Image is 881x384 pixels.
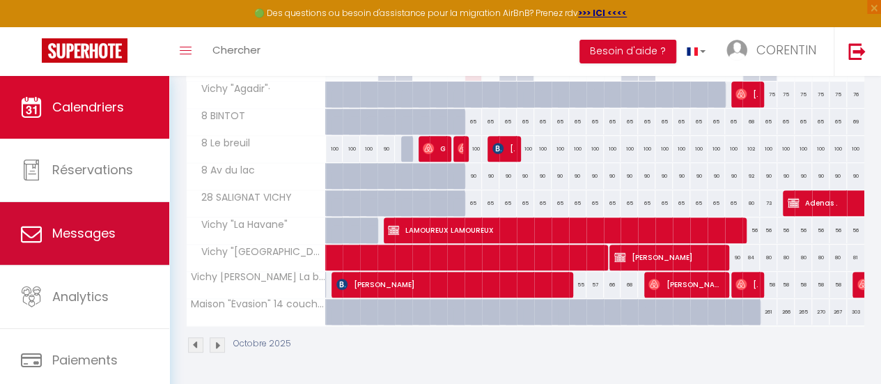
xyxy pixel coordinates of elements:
[552,163,569,189] div: 90
[552,109,569,135] div: 65
[604,109,621,135] div: 65
[586,190,604,216] div: 65
[614,244,720,270] span: [PERSON_NAME]
[499,163,517,189] div: 90
[517,109,534,135] div: 65
[189,299,328,309] span: Maison "Évasion" 14 couchages Vichy
[812,272,829,298] div: 58
[795,109,812,135] div: 65
[492,135,515,162] span: [PERSON_NAME]
[777,163,795,189] div: 90
[726,40,747,61] img: ...
[795,82,812,107] div: 75
[578,7,627,19] a: >>> ICI <<<<
[534,190,552,216] div: 65
[534,109,552,135] div: 65
[742,190,760,216] div: 80
[388,217,728,243] span: LAMOUREUX LAMOUREUX
[708,190,725,216] div: 65
[621,190,638,216] div: 65
[336,271,559,298] span: [PERSON_NAME]
[848,43,866,60] img: logout
[648,271,721,298] span: [PERSON_NAME]
[621,136,638,162] div: 100
[586,136,604,162] div: 100
[465,190,482,216] div: 65
[708,109,725,135] div: 65
[534,163,552,189] div: 90
[604,272,621,298] div: 66
[777,82,795,107] div: 75
[742,109,760,135] div: 68
[202,27,271,76] a: Chercher
[829,82,847,107] div: 75
[482,190,499,216] div: 65
[52,224,116,242] span: Messages
[690,190,708,216] div: 65
[482,109,499,135] div: 65
[735,271,758,298] span: [PERSON_NAME]
[326,136,343,162] div: 100
[673,136,690,162] div: 100
[760,163,777,189] div: 90
[760,82,777,107] div: 75
[569,163,586,189] div: 90
[760,136,777,162] div: 100
[621,272,638,298] div: 68
[812,163,829,189] div: 90
[847,136,864,162] div: 100
[847,299,864,325] div: 303
[638,136,655,162] div: 100
[52,98,124,116] span: Calendriers
[465,109,482,135] div: 65
[760,217,777,243] div: 56
[604,163,621,189] div: 90
[708,136,725,162] div: 100
[586,163,604,189] div: 90
[795,272,812,298] div: 58
[189,136,254,151] span: 8 Le breuil
[233,337,291,351] p: Octobre 2025
[189,245,328,260] span: Vichy "[GEOGRAPHIC_DATA]"
[760,299,777,325] div: 261
[655,190,673,216] div: 65
[812,82,829,107] div: 75
[829,109,847,135] div: 65
[742,136,760,162] div: 102
[760,190,777,216] div: 73
[690,136,708,162] div: 100
[212,43,260,57] span: Chercher
[638,190,655,216] div: 65
[829,136,847,162] div: 100
[499,190,517,216] div: 65
[725,109,742,135] div: 65
[621,109,638,135] div: 65
[756,41,816,59] span: CORENTIN
[569,190,586,216] div: 65
[465,136,482,162] div: 100
[847,245,864,270] div: 81
[552,190,569,216] div: 65
[812,299,829,325] div: 270
[742,163,760,189] div: 92
[569,109,586,135] div: 65
[52,288,109,305] span: Analytics
[725,190,742,216] div: 65
[189,217,291,233] span: Vichy "La Havane"
[569,136,586,162] div: 100
[360,136,377,162] div: 100
[423,135,445,162] span: Groupe Roy Energie Roy Energie
[812,109,829,135] div: 65
[586,272,604,298] div: 57
[377,136,395,162] div: 90
[621,163,638,189] div: 90
[482,163,499,189] div: 90
[604,190,621,216] div: 65
[760,272,777,298] div: 58
[465,163,482,189] div: 90
[52,351,118,369] span: Paiements
[725,136,742,162] div: 100
[189,163,258,178] span: 8 Av du lac
[690,109,708,135] div: 65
